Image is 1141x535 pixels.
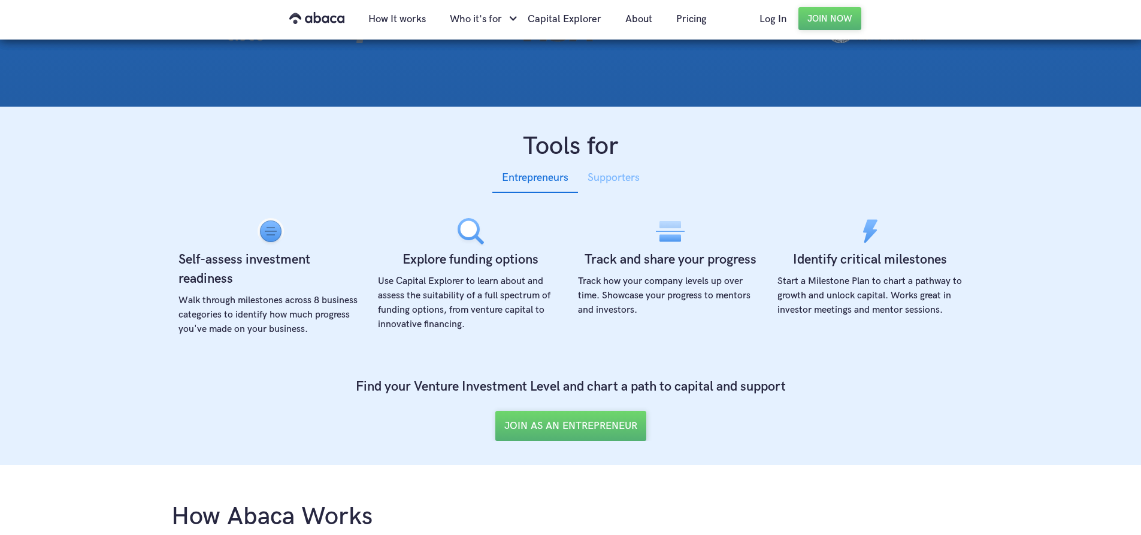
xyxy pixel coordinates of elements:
[502,169,568,187] div: Entrepreneurs
[356,377,786,397] h4: Find your Venture Investment Level and chart a path to capital and support
[585,250,756,270] h4: Track and share your progress
[178,294,364,337] div: Walk through milestones across 8 business categories to identify how much progress you've made on...
[495,411,646,441] a: JOIN AS AN ENTREPRENEUR
[402,250,538,270] h4: Explore funding options
[588,169,640,187] div: Supporters
[777,274,963,318] div: Start a Milestone Plan to chart a pathway to growth and unlock capital. Works great in investor m...
[171,501,373,533] h1: How Abaca Works
[178,250,364,289] h4: Self-assess investment readiness
[171,131,970,163] h1: Tools for
[378,274,563,332] div: Use Capital Explorer to learn about and assess the suitability of a full spectrum of funding opti...
[798,7,861,30] a: Join Now
[793,250,947,270] h4: Identify critical milestones
[578,274,763,318] div: Track how your company levels up over time. Showcase your progress to mentors and investors.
